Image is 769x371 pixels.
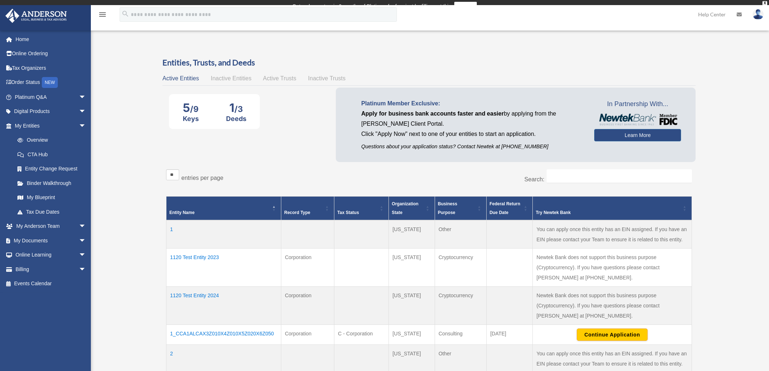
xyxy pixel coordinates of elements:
[392,201,418,215] span: Organization State
[281,196,334,220] th: Record Type: Activate to sort
[5,118,93,133] a: My Entitiesarrow_drop_down
[79,262,93,277] span: arrow_drop_down
[79,248,93,263] span: arrow_drop_down
[181,175,224,181] label: entries per page
[5,233,97,248] a: My Documentsarrow_drop_down
[281,248,334,286] td: Corporation
[435,286,486,324] td: Cryptocurrency
[5,277,97,291] a: Events Calendar
[435,220,486,249] td: Other
[121,10,129,18] i: search
[10,205,93,219] a: Tax Due Dates
[10,133,90,148] a: Overview
[361,110,504,117] span: Apply for business bank accounts faster and easier
[166,324,281,344] td: 1_CCA1ALCAX3Z010X4Z010X5Z020X6Z050
[438,201,457,215] span: Business Purpose
[79,104,93,119] span: arrow_drop_down
[533,196,692,220] th: Try Newtek Bank : Activate to sort
[762,1,767,5] div: close
[361,98,583,109] p: Platinum Member Exclusive:
[5,262,97,277] a: Billingarrow_drop_down
[98,13,107,19] a: menu
[536,208,681,217] div: Try Newtek Bank
[79,90,93,105] span: arrow_drop_down
[389,248,435,286] td: [US_STATE]
[10,162,93,176] a: Entity Change Request
[594,129,681,141] a: Learn More
[263,75,297,81] span: Active Trusts
[79,118,93,133] span: arrow_drop_down
[389,286,435,324] td: [US_STATE]
[10,190,93,205] a: My Blueprint
[753,9,764,20] img: User Pic
[166,248,281,286] td: 1120 Test Entity 2023
[5,219,97,234] a: My Anderson Teamarrow_drop_down
[79,233,93,248] span: arrow_drop_down
[577,328,648,341] button: Continue Application
[435,196,486,220] th: Business Purpose: Activate to sort
[361,129,583,139] p: Click "Apply Now" next to one of your entities to start an application.
[5,90,97,104] a: Platinum Q&Aarrow_drop_down
[361,109,583,129] p: by applying from the [PERSON_NAME] Client Portal.
[435,248,486,286] td: Cryptocurrency
[281,286,334,324] td: Corporation
[226,115,246,122] div: Deeds
[334,324,389,344] td: C - Corporation
[486,324,532,344] td: [DATE]
[166,286,281,324] td: 1120 Test Entity 2024
[169,210,194,215] span: Entity Name
[533,220,692,249] td: You can apply once this entity has an EIN assigned. If you have an EIN please contact your Team t...
[5,104,97,119] a: Digital Productsarrow_drop_down
[337,210,359,215] span: Tax Status
[5,248,97,262] a: Online Learningarrow_drop_down
[598,114,677,125] img: NewtekBankLogoSM.png
[166,220,281,249] td: 1
[284,210,310,215] span: Record Type
[98,10,107,19] i: menu
[5,61,97,75] a: Tax Organizers
[281,324,334,344] td: Corporation
[166,196,281,220] th: Entity Name: Activate to invert sorting
[594,98,681,110] span: In Partnership With...
[435,324,486,344] td: Consulting
[5,75,97,90] a: Order StatusNEW
[3,9,69,23] img: Anderson Advisors Platinum Portal
[361,142,583,151] p: Questions about your application status? Contact Newtek at [PHONE_NUMBER]
[190,104,198,114] span: /9
[389,324,435,344] td: [US_STATE]
[183,115,199,122] div: Keys
[79,219,93,234] span: arrow_drop_down
[524,176,544,182] label: Search:
[5,47,97,61] a: Online Ordering
[389,196,435,220] th: Organization State: Activate to sort
[226,101,246,115] div: 1
[533,248,692,286] td: Newtek Bank does not support this business purpose (Cryptocurrency). If you have questions please...
[183,101,199,115] div: 5
[10,147,93,162] a: CTA Hub
[5,32,97,47] a: Home
[454,2,477,11] a: survey
[334,196,389,220] th: Tax Status: Activate to sort
[533,286,692,324] td: Newtek Bank does not support this business purpose (Cryptocurrency). If you have questions please...
[486,196,532,220] th: Federal Return Due Date: Activate to sort
[162,75,199,81] span: Active Entities
[211,75,251,81] span: Inactive Entities
[292,2,451,11] div: Get a chance to win 6 months of Platinum for free just by filling out this
[10,176,93,190] a: Binder Walkthrough
[308,75,346,81] span: Inactive Trusts
[389,220,435,249] td: [US_STATE]
[162,57,696,68] h3: Entities, Trusts, and Deeds
[234,104,243,114] span: /3
[42,77,58,88] div: NEW
[490,201,520,215] span: Federal Return Due Date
